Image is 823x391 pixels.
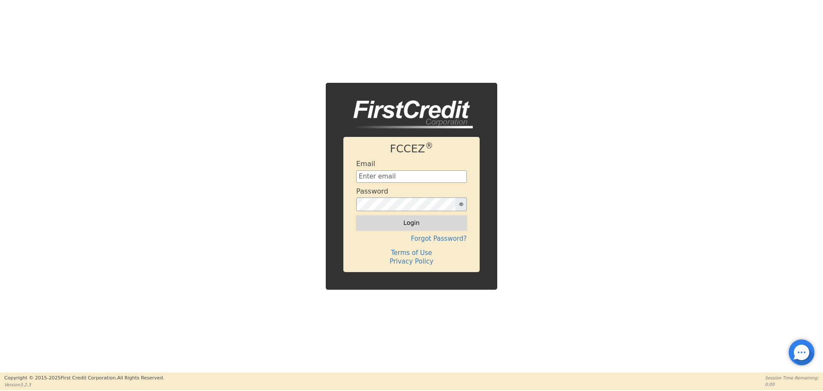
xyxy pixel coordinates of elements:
h4: Email [356,160,375,168]
p: 0:00 [765,381,819,388]
p: Copyright © 2015- 2025 First Credit Corporation. [4,375,164,382]
sup: ® [425,141,433,150]
h4: Password [356,187,388,195]
input: Enter email [356,170,467,183]
img: logo-CMu_cnol.png [343,100,473,129]
h1: FCCEZ [356,142,467,155]
h4: Forgot Password? [356,235,467,242]
input: password [356,197,456,211]
span: All Rights Reserved. [117,375,164,381]
button: Login [356,215,467,230]
p: Session Time Remaining: [765,375,819,381]
h4: Privacy Policy [356,258,467,265]
h4: Terms of Use [356,249,467,257]
p: Version 3.2.3 [4,382,164,388]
